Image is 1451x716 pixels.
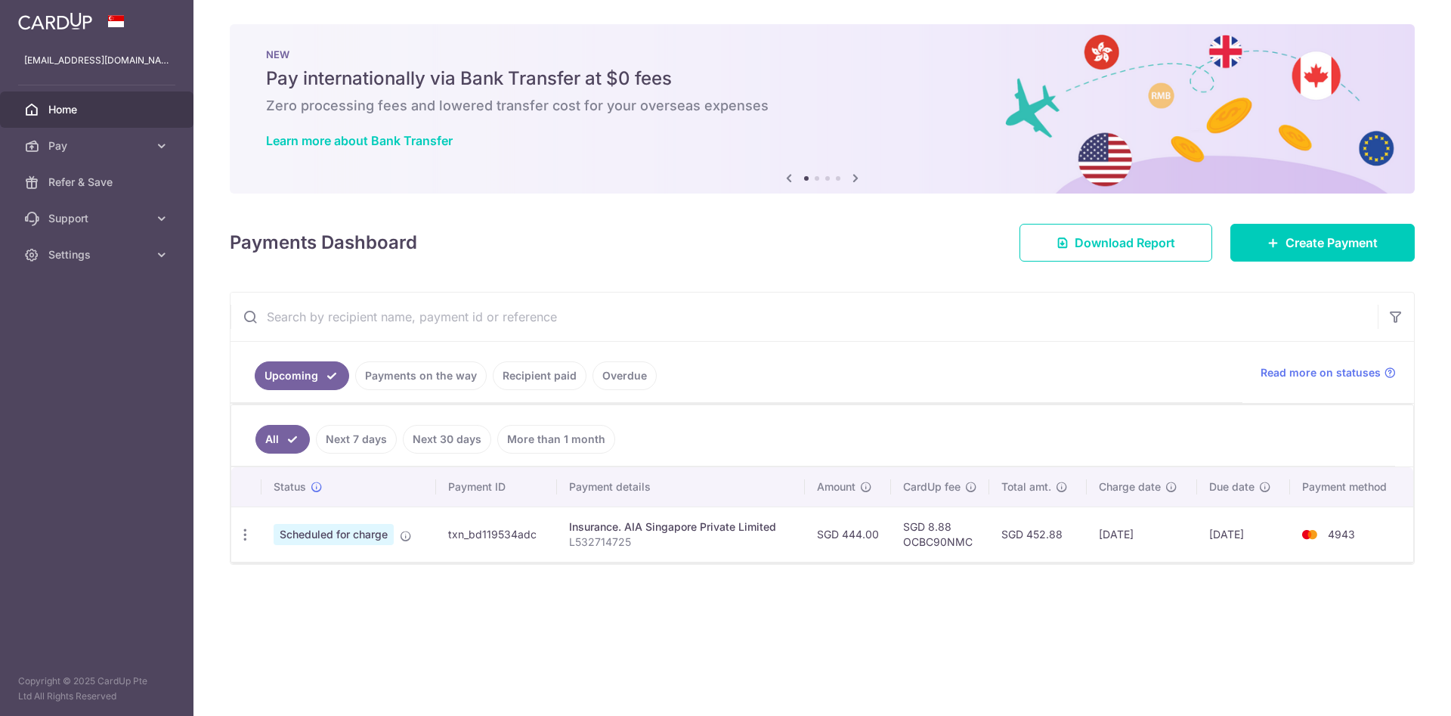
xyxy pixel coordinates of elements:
a: Next 7 days [316,425,397,454]
span: Support [48,211,148,226]
span: Read more on statuses [1261,365,1381,380]
input: Search by recipient name, payment id or reference [230,293,1378,341]
p: L532714725 [569,535,794,550]
img: CardUp [18,12,92,30]
td: [DATE] [1197,507,1289,562]
td: txn_bd119534adc [436,507,557,562]
span: 4943 [1328,528,1355,541]
a: Upcoming [255,361,349,390]
span: Download Report [1075,234,1175,252]
span: Refer & Save [48,175,148,190]
td: [DATE] [1087,507,1197,562]
span: Create Payment [1285,234,1378,252]
p: NEW [266,48,1378,60]
a: All [255,425,310,454]
span: Amount [817,479,855,494]
h5: Pay internationally via Bank Transfer at $0 fees [266,67,1378,91]
span: CardUp fee [903,479,961,494]
td: SGD 452.88 [989,507,1087,562]
span: Pay [48,138,148,153]
a: Overdue [592,361,657,390]
span: Total amt. [1001,479,1051,494]
a: Next 30 days [403,425,491,454]
span: Scheduled for charge [274,524,394,545]
span: Home [48,102,148,117]
th: Payment method [1290,467,1413,507]
span: Status [274,479,306,494]
p: [EMAIL_ADDRESS][DOMAIN_NAME] [24,53,169,68]
th: Payment ID [436,467,557,507]
a: Payments on the way [355,361,487,390]
a: Create Payment [1230,224,1415,262]
th: Payment details [557,467,806,507]
a: Read more on statuses [1261,365,1396,380]
a: Recipient paid [493,361,586,390]
h4: Payments Dashboard [230,229,417,256]
span: Due date [1209,479,1255,494]
td: SGD 8.88 OCBC90NMC [891,507,989,562]
img: Bank transfer banner [230,24,1415,194]
a: More than 1 month [497,425,615,454]
h6: Zero processing fees and lowered transfer cost for your overseas expenses [266,97,1378,115]
span: Charge date [1099,479,1161,494]
span: Settings [48,247,148,262]
a: Learn more about Bank Transfer [266,133,453,148]
div: Insurance. AIA Singapore Private Limited [569,519,794,535]
td: SGD 444.00 [805,507,891,562]
a: Download Report [1019,224,1212,262]
img: Bank Card [1295,525,1325,544]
